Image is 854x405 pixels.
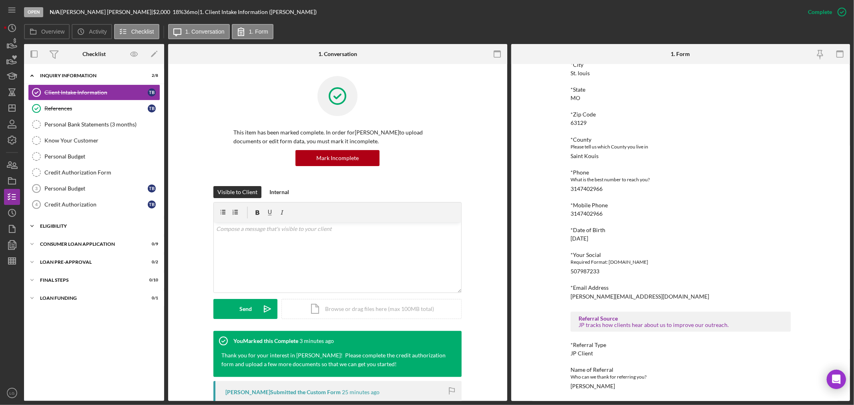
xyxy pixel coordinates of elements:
div: Complete [808,4,832,20]
a: Personal Bank Statements (3 months) [28,116,160,132]
a: 3Personal BudgetTB [28,180,160,196]
time: 2025-09-15 16:24 [299,338,334,344]
div: [DATE] [571,235,588,242]
div: 0 / 10 [144,278,158,283]
label: Activity [89,28,106,35]
button: Internal [265,186,293,198]
span: $2,000 [153,8,170,15]
div: Loan Funding [40,296,138,301]
div: Checklist [82,51,106,57]
div: Saint Kouis [571,153,599,159]
div: St. louis [571,70,590,76]
div: FINAL STEPS [40,278,138,283]
label: 1. Form [249,28,268,35]
div: 1. Conversation [318,51,357,57]
b: N/A [50,8,60,15]
div: Eligibility [40,224,154,229]
div: Loan Pre-Approval [40,260,138,265]
div: *City [571,62,791,68]
div: *Zip Code [571,111,791,118]
div: Credit Authorization Form [44,169,160,176]
div: Mark Incomplete [316,150,359,166]
a: Credit Authorization Form [28,164,160,180]
div: 3147402966 [571,186,603,192]
div: T B [148,104,156,112]
div: T B [148,88,156,96]
label: Overview [41,28,64,35]
div: 3147402966 [571,211,603,217]
div: You Marked this Complete [233,338,298,344]
div: 507987233 [571,268,599,275]
div: 0 / 1 [144,296,158,301]
div: Referral Source [579,315,783,322]
div: Personal Bank Statements (3 months) [44,121,160,128]
a: Know Your Customer [28,132,160,148]
div: 18 % [173,9,183,15]
div: *Your Social [571,252,791,258]
div: *State [571,86,791,93]
div: Personal Budget [44,185,148,192]
div: Open [24,7,43,17]
text: LG [10,391,15,395]
a: Client Intake InformationTB [28,84,160,100]
div: Internal [269,186,289,198]
a: Personal Budget [28,148,160,164]
div: References [44,105,148,112]
div: Please tell us which County you live in [571,143,791,151]
div: *Email Address [571,285,791,291]
div: MO [571,95,580,101]
div: [PERSON_NAME] [PERSON_NAME] | [61,9,153,15]
div: Send [239,299,252,319]
label: 1. Conversation [185,28,225,35]
div: What is the best number to reach you? [571,176,791,184]
div: [PERSON_NAME] [571,383,615,389]
div: [PERSON_NAME][EMAIL_ADDRESS][DOMAIN_NAME] [571,293,709,300]
tspan: 4 [35,202,38,207]
div: 2 / 8 [144,73,158,78]
div: *Date of Birth [571,227,791,233]
div: JP Client [571,350,593,357]
div: | [50,9,61,15]
button: Activity [72,24,112,39]
div: *Referral Type [571,342,791,348]
div: Consumer Loan Application [40,242,138,247]
div: 0 / 9 [144,242,158,247]
button: Send [213,299,277,319]
div: *Mobile Phone [571,202,791,209]
button: Mark Incomplete [295,150,380,166]
div: | 1. Client Intake Information ([PERSON_NAME]) [198,9,317,15]
time: 2025-09-15 16:03 [342,389,380,395]
div: JP tracks how clients hear about us to improve our outreach. [579,322,783,328]
div: *County [571,136,791,143]
div: 36 mo [183,9,198,15]
div: 0 / 2 [144,260,158,265]
label: Checklist [131,28,154,35]
div: [PERSON_NAME] Submitted the Custom Form [225,389,341,395]
button: Overview [24,24,70,39]
div: Required Format: [DOMAIN_NAME] [571,258,791,266]
button: 1. Conversation [168,24,230,39]
a: 4Credit AuthorizationTB [28,196,160,213]
div: Personal Budget [44,153,160,160]
div: 63129 [571,120,587,126]
div: Open Intercom Messenger [827,370,846,389]
p: Thank you for your interest in [PERSON_NAME]! Please complete the credit authorization form and u... [221,351,446,369]
div: Inquiry Information [40,73,138,78]
div: Know Your Customer [44,137,160,144]
button: Visible to Client [213,186,261,198]
div: Who can we thank for referring you? [571,373,791,381]
div: 1. Form [671,51,690,57]
button: LG [4,385,20,401]
div: *Phone [571,169,791,176]
tspan: 3 [35,186,38,191]
div: Visible to Client [217,186,257,198]
div: Client Intake Information [44,89,148,96]
div: Name of Referral [571,367,791,373]
div: Credit Authorization [44,201,148,208]
a: ReferencesTB [28,100,160,116]
div: T B [148,184,156,192]
button: Complete [800,4,850,20]
p: This item has been marked complete. In order for [PERSON_NAME] to upload documents or edit form d... [233,128,442,146]
button: Checklist [114,24,159,39]
button: 1. Form [232,24,273,39]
